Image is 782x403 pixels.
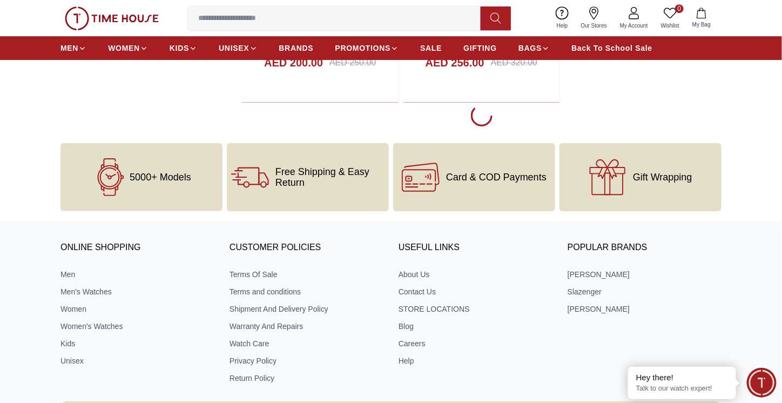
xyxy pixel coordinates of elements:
[399,304,552,314] a: STORE LOCATIONS
[170,43,189,53] span: KIDS
[335,43,391,53] span: PROMOTIONS
[60,304,214,314] a: Women
[518,38,550,58] a: BAGS
[279,38,314,58] a: BRANDS
[636,384,728,393] p: Talk to our watch expert!
[279,43,314,53] span: BRANDS
[264,55,323,70] h4: AED 200.00
[230,286,383,297] a: Terms and conditions
[60,338,214,349] a: Kids
[568,304,722,314] a: [PERSON_NAME]
[568,286,722,297] a: Slazenger
[518,43,542,53] span: BAGS
[426,55,484,70] h4: AED 256.00
[577,22,611,30] span: Our Stores
[230,269,383,280] a: Terms Of Sale
[575,4,614,32] a: Our Stores
[399,286,552,297] a: Contact Us
[230,338,383,349] a: Watch Care
[399,240,552,256] h3: USEFUL LINKS
[399,338,552,349] a: Careers
[219,43,249,53] span: UNISEX
[230,304,383,314] a: Shipment And Delivery Policy
[446,172,547,183] span: Card & COD Payments
[657,22,684,30] span: Wishlist
[688,21,715,29] span: My Bag
[60,43,78,53] span: MEN
[491,56,537,69] div: AED 320.00
[399,355,552,366] a: Help
[329,56,376,69] div: AED 250.00
[552,22,572,30] span: Help
[275,166,385,188] span: Free Shipping & Easy Return
[60,355,214,366] a: Unisex
[420,43,442,53] span: SALE
[571,38,652,58] a: Back To School Sale
[399,321,552,332] a: Blog
[108,43,140,53] span: WOMEN
[571,43,652,53] span: Back To School Sale
[568,269,722,280] a: [PERSON_NAME]
[60,269,214,280] a: Men
[335,38,399,58] a: PROMOTIONS
[675,4,684,13] span: 0
[230,355,383,366] a: Privacy Policy
[60,321,214,332] a: Women's Watches
[60,240,214,256] h3: ONLINE SHOPPING
[747,368,777,398] div: Chat Widget
[108,38,148,58] a: WOMEN
[130,172,191,183] span: 5000+ Models
[463,38,497,58] a: GIFTING
[60,38,86,58] a: MEN
[230,240,383,256] h3: CUSTOMER POLICIES
[65,6,159,30] img: ...
[420,38,442,58] a: SALE
[463,43,497,53] span: GIFTING
[655,4,686,32] a: 0Wishlist
[230,321,383,332] a: Warranty And Repairs
[550,4,575,32] a: Help
[230,373,383,384] a: Return Policy
[636,372,728,383] div: Hey there!
[399,269,552,280] a: About Us
[616,22,652,30] span: My Account
[219,38,257,58] a: UNISEX
[60,286,214,297] a: Men's Watches
[170,38,197,58] a: KIDS
[568,240,722,256] h3: Popular Brands
[686,5,717,31] button: My Bag
[633,172,692,183] span: Gift Wrapping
